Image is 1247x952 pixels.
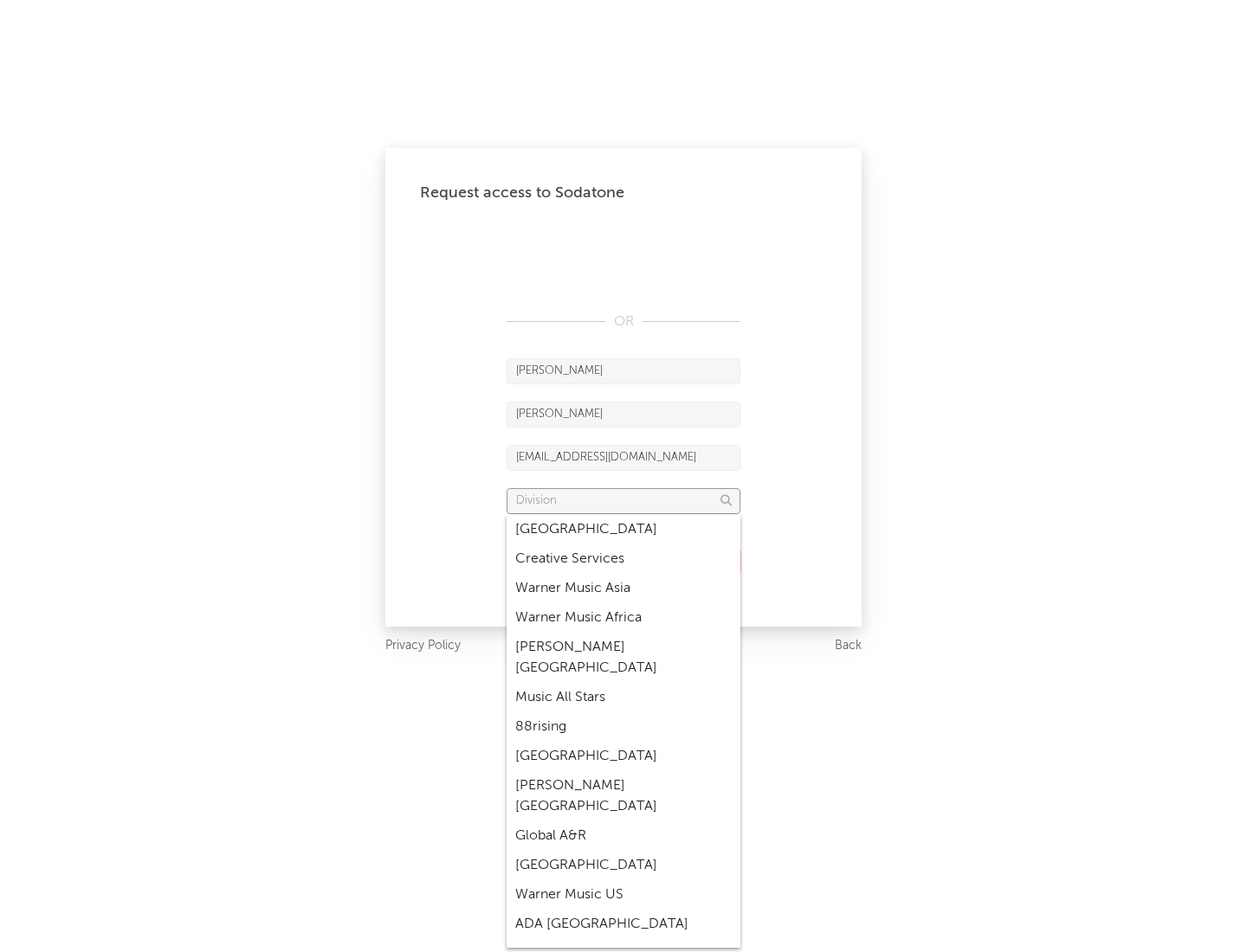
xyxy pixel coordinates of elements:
[507,402,740,428] input: Last Name
[385,635,461,657] a: Privacy Policy
[507,574,740,603] div: Warner Music Asia
[507,880,740,910] div: Warner Music US
[507,445,740,471] input: Email
[507,312,740,332] div: OR
[420,183,827,203] div: Request access to Sodatone
[507,488,740,514] input: Division
[507,515,740,544] div: [GEOGRAPHIC_DATA]
[507,683,740,712] div: Music All Stars
[507,910,740,939] div: ADA [GEOGRAPHIC_DATA]
[507,771,740,821] div: [PERSON_NAME] [GEOGRAPHIC_DATA]
[507,712,740,742] div: 88rising
[507,358,740,384] input: First Name
[507,544,740,574] div: Creative Services
[507,821,740,851] div: Global A&R
[507,603,740,633] div: Warner Music Africa
[507,851,740,880] div: [GEOGRAPHIC_DATA]
[835,635,862,657] a: Back
[507,742,740,771] div: [GEOGRAPHIC_DATA]
[507,633,740,683] div: [PERSON_NAME] [GEOGRAPHIC_DATA]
